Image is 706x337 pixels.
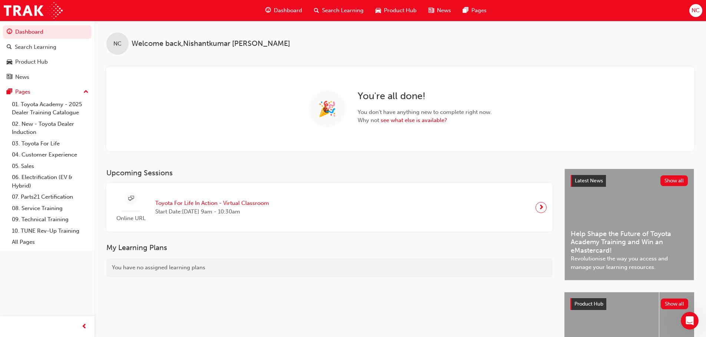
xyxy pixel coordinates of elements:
a: Latest NewsShow all [571,175,688,187]
div: Product Hub [15,58,48,66]
span: NC [692,6,700,15]
span: up-icon [83,87,89,97]
span: Latest News [575,178,603,184]
a: 09. Technical Training [9,214,92,225]
span: guage-icon [7,29,12,36]
span: Pages [471,6,487,15]
a: Dashboard [3,25,92,39]
a: guage-iconDashboard [259,3,308,18]
a: search-iconSearch Learning [308,3,369,18]
span: guage-icon [265,6,271,15]
span: news-icon [428,6,434,15]
a: 03. Toyota For Life [9,138,92,149]
a: 02. New - Toyota Dealer Induction [9,118,92,138]
span: prev-icon [82,322,87,331]
span: 🎉 [318,105,337,113]
button: DashboardSearch LearningProduct HubNews [3,24,92,85]
img: Trak [4,2,63,19]
span: sessionType_ONLINE_URL-icon [128,194,134,203]
span: NC [113,40,122,48]
span: Product Hub [384,6,417,15]
span: car-icon [7,59,12,65]
span: Why not [358,116,492,125]
iframe: Intercom live chat [681,312,699,330]
div: Pages [15,88,30,96]
a: 07. Parts21 Certification [9,191,92,203]
a: see what else is available? [381,117,447,124]
span: news-icon [7,74,12,81]
div: You have no assigned learning plans [106,258,553,277]
a: News [3,70,92,84]
span: next-icon [538,202,544,213]
span: Dashboard [274,6,302,15]
a: Product Hub [3,55,92,69]
a: car-iconProduct Hub [369,3,422,18]
button: Show all [661,299,689,309]
span: Help Shape the Future of Toyota Academy Training and Win an eMastercard! [571,230,688,255]
span: car-icon [375,6,381,15]
a: 04. Customer Experience [9,149,92,161]
span: You don't have anything new to complete right now. [358,108,492,117]
a: 10. TUNE Rev-Up Training [9,225,92,237]
div: Search Learning [15,43,56,51]
span: Product Hub [574,301,603,307]
a: pages-iconPages [457,3,493,18]
span: Online URL [112,214,149,223]
a: Search Learning [3,40,92,54]
span: Start Date: [DATE] 9am - 10:30am [155,208,269,216]
h3: My Learning Plans [106,243,553,252]
h3: Upcoming Sessions [106,169,553,177]
button: Pages [3,85,92,99]
a: 06. Electrification (EV & Hybrid) [9,172,92,191]
button: NC [689,4,702,17]
a: 01. Toyota Academy - 2025 Dealer Training Catalogue [9,99,92,118]
span: search-icon [7,44,12,51]
a: Online URLToyota For Life In Action - Virtual ClassroomStart Date:[DATE] 9am - 10:30am [112,189,547,226]
div: News [15,73,29,81]
span: News [437,6,451,15]
span: search-icon [314,6,319,15]
a: Latest NewsShow allHelp Shape the Future of Toyota Academy Training and Win an eMastercard!Revolu... [564,169,694,280]
span: Toyota For Life In Action - Virtual Classroom [155,199,269,208]
a: news-iconNews [422,3,457,18]
a: 08. Service Training [9,203,92,214]
span: Welcome back , Nishantkumar [PERSON_NAME] [132,40,290,48]
span: Search Learning [322,6,364,15]
a: All Pages [9,236,92,248]
button: Show all [660,175,688,186]
span: Revolutionise the way you access and manage your learning resources. [571,255,688,271]
span: pages-icon [7,89,12,95]
span: pages-icon [463,6,468,15]
a: Product HubShow all [570,298,688,310]
a: 05. Sales [9,161,92,172]
h2: You're all done! [358,90,492,102]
